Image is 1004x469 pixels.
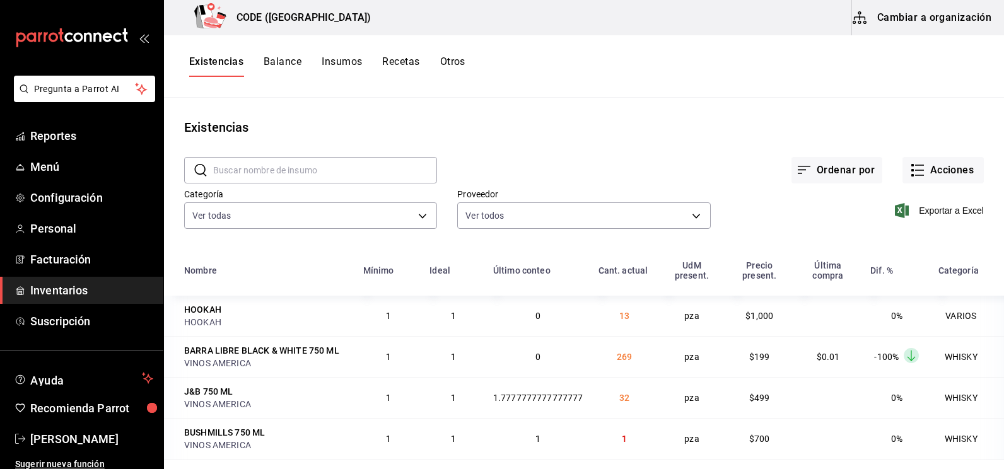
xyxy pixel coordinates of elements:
[213,158,437,183] input: Buscar nombre de insumo
[440,55,465,77] button: Otros
[902,157,984,183] button: Acciones
[891,434,902,444] span: 0%
[9,91,155,105] a: Pregunta a Parrot AI
[139,33,149,43] button: open_drawer_menu
[619,311,629,321] span: 13
[535,352,540,362] span: 0
[386,434,391,444] span: 1
[30,371,137,386] span: Ayuda
[619,393,629,403] span: 32
[30,220,153,237] span: Personal
[658,418,725,459] td: pza
[465,209,504,222] span: Ver todos
[30,313,153,330] span: Suscripción
[870,265,893,275] div: Dif. %
[264,55,301,77] button: Balance
[658,336,725,377] td: pza
[30,282,153,299] span: Inventarios
[931,336,1004,377] td: WHISKY
[938,265,979,275] div: Categoría
[184,439,348,451] div: VINOS AMERICA
[801,260,855,281] div: Última compra
[30,127,153,144] span: Reportes
[535,311,540,321] span: 0
[749,352,770,362] span: $199
[457,190,710,199] label: Proveedor
[931,418,1004,459] td: WHISKY
[184,118,248,137] div: Existencias
[931,377,1004,418] td: WHISKY
[617,352,632,362] span: 269
[791,157,882,183] button: Ordenar por
[749,434,770,444] span: $700
[451,352,456,362] span: 1
[931,296,1004,336] td: VARIOS
[749,393,770,403] span: $499
[184,344,339,357] div: BARRA LIBRE BLACK & WHITE 750 ML
[30,158,153,175] span: Menú
[658,377,725,418] td: pza
[226,10,371,25] h3: CODE ([GEOGRAPHIC_DATA])
[184,303,221,316] div: HOOKAH
[363,265,394,275] div: Mínimo
[30,431,153,448] span: [PERSON_NAME]
[189,55,465,77] div: navigation tabs
[451,311,456,321] span: 1
[891,393,902,403] span: 0%
[184,265,217,275] div: Nombre
[622,434,627,444] span: 1
[189,55,243,77] button: Existencias
[184,316,348,328] div: HOOKAH
[30,400,153,417] span: Recomienda Parrot
[386,311,391,321] span: 1
[30,189,153,206] span: Configuración
[598,265,648,275] div: Cant. actual
[30,251,153,268] span: Facturación
[874,352,899,362] span: -100%
[184,385,233,398] div: J&B 750 ML
[451,434,456,444] span: 1
[184,190,437,199] label: Categoría
[733,260,786,281] div: Precio present.
[535,434,540,444] span: 1
[184,398,348,410] div: VINOS AMERICA
[897,203,984,218] button: Exportar a Excel
[665,260,718,281] div: UdM present.
[382,55,419,77] button: Recetas
[386,352,391,362] span: 1
[493,265,551,275] div: Último conteo
[817,352,840,362] span: $0.01
[451,393,456,403] span: 1
[429,265,450,275] div: Ideal
[184,426,265,439] div: BUSHMILLS 750 ML
[184,357,348,369] div: VINOS AMERICA
[891,311,902,321] span: 0%
[34,83,136,96] span: Pregunta a Parrot AI
[745,311,773,321] span: $1,000
[658,296,725,336] td: pza
[386,393,391,403] span: 1
[493,393,583,403] span: 1.7777777777777777
[322,55,362,77] button: Insumos
[192,209,231,222] span: Ver todas
[14,76,155,102] button: Pregunta a Parrot AI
